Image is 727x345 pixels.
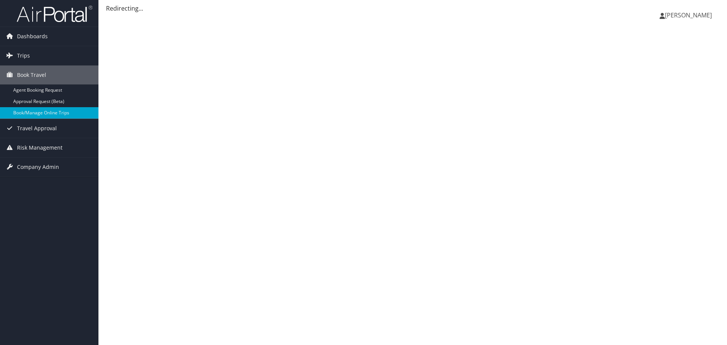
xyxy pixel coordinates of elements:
[17,119,57,138] span: Travel Approval
[17,46,30,65] span: Trips
[17,66,46,84] span: Book Travel
[17,138,62,157] span: Risk Management
[106,4,719,13] div: Redirecting...
[17,27,48,46] span: Dashboards
[17,5,92,23] img: airportal-logo.png
[660,4,719,27] a: [PERSON_NAME]
[665,11,712,19] span: [PERSON_NAME]
[17,158,59,176] span: Company Admin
